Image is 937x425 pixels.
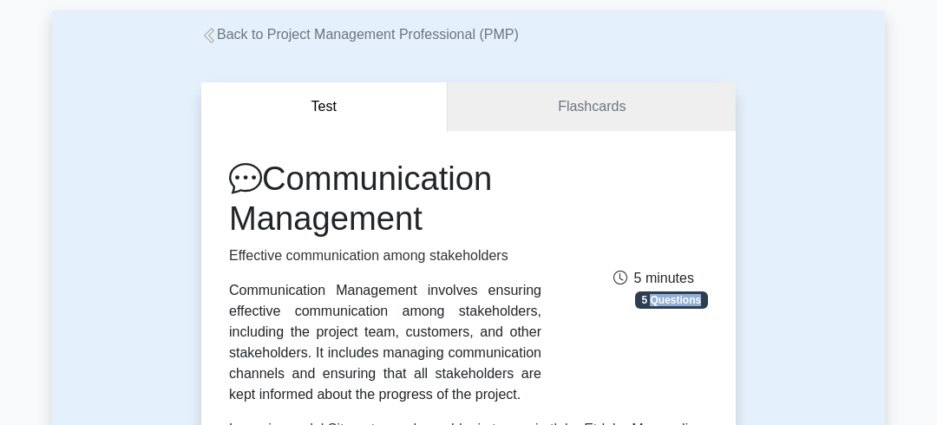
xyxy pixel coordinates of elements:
[448,82,736,132] a: Flashcards
[229,159,541,239] h1: Communication Management
[201,27,519,42] a: Back to Project Management Professional (PMP)
[229,280,541,405] div: Communication Management involves ensuring effective communication among stakeholders, including ...
[201,82,448,132] button: Test
[635,291,708,309] span: 5 Questions
[613,271,694,285] span: 5 minutes
[229,245,541,266] p: Effective communication among stakeholders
